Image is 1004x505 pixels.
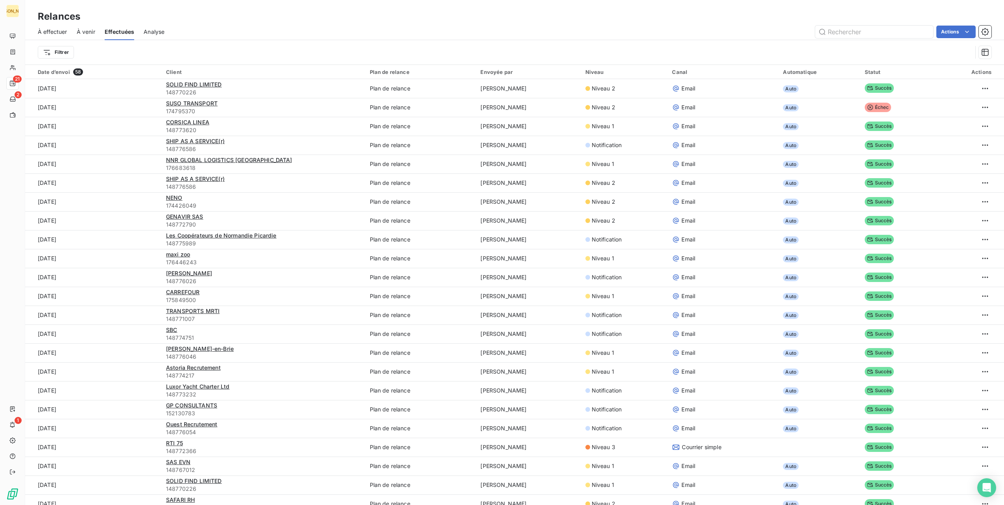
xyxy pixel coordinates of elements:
[672,69,773,75] div: Canal
[783,142,799,149] span: Auto
[166,157,292,163] span: NNR GLOBAL LOGISTICS [GEOGRAPHIC_DATA]
[166,326,177,333] span: SBC
[681,405,695,413] span: Email
[38,9,80,24] h3: Relances
[166,402,217,409] span: GP CONSULTANTS
[365,419,476,438] td: Plan de relance
[865,235,894,244] span: Succès
[25,343,161,362] td: [DATE]
[681,462,695,470] span: Email
[166,221,360,229] span: 148772790
[166,289,199,295] span: CARREFOUR
[936,26,976,38] button: Actions
[144,28,164,36] span: Analyse
[365,136,476,155] td: Plan de relance
[166,107,360,115] span: 174795370
[25,306,161,324] td: [DATE]
[365,287,476,306] td: Plan de relance
[476,400,580,419] td: [PERSON_NAME]
[783,406,799,413] span: Auto
[166,251,190,258] span: maxi zoo
[365,362,476,381] td: Plan de relance
[938,69,991,75] div: Actions
[476,230,580,249] td: [PERSON_NAME]
[476,268,580,287] td: [PERSON_NAME]
[865,424,894,433] span: Succès
[592,198,615,206] span: Niveau 2
[73,68,83,76] span: 58
[6,5,19,17] div: [PERSON_NAME]
[25,117,161,136] td: [DATE]
[681,198,695,206] span: Email
[6,488,19,500] img: Logo LeanPay
[783,199,799,206] span: Auto
[783,369,799,376] span: Auto
[38,28,67,36] span: À effectuer
[783,293,799,300] span: Auto
[166,485,360,493] span: 148770226
[25,438,161,457] td: [DATE]
[166,138,225,144] span: SHIP AS A SERVICE(r)
[681,368,695,376] span: Email
[865,442,894,452] span: Succès
[476,79,580,98] td: [PERSON_NAME]
[25,155,161,173] td: [DATE]
[783,236,799,243] span: Auto
[783,463,799,470] span: Auto
[166,345,234,352] span: [PERSON_NAME]-en-Brie
[365,117,476,136] td: Plan de relance
[365,324,476,343] td: Plan de relance
[25,211,161,230] td: [DATE]
[365,400,476,419] td: Plan de relance
[783,255,799,262] span: Auto
[783,425,799,432] span: Auto
[365,249,476,268] td: Plan de relance
[783,482,799,489] span: Auto
[166,421,218,428] span: Ouest Recrutement
[681,179,695,187] span: Email
[166,353,360,361] span: 148776046
[681,311,695,319] span: Email
[681,254,695,262] span: Email
[476,324,580,343] td: [PERSON_NAME]
[783,180,799,187] span: Auto
[476,136,580,155] td: [PERSON_NAME]
[682,443,721,451] span: Courrier simple
[166,183,360,191] span: 148776586
[865,69,929,75] div: Statut
[592,387,622,394] span: Notification
[166,372,360,380] span: 148774217
[592,179,615,187] span: Niveau 2
[365,457,476,476] td: Plan de relance
[681,141,695,149] span: Email
[592,103,615,111] span: Niveau 2
[365,306,476,324] td: Plan de relance
[166,81,222,88] span: SOLID FIND LIMITED
[865,197,894,206] span: Succès
[476,173,580,192] td: [PERSON_NAME]
[865,291,894,301] span: Succès
[865,273,894,282] span: Succès
[592,443,615,451] span: Niveau 3
[681,273,695,281] span: Email
[166,119,209,125] span: CORSICA LINEA
[476,343,580,362] td: [PERSON_NAME]
[681,217,695,225] span: Email
[166,409,360,417] span: 152130783
[783,69,855,75] div: Automatique
[865,122,894,131] span: Succès
[25,476,161,494] td: [DATE]
[25,136,161,155] td: [DATE]
[585,69,663,75] div: Niveau
[865,461,894,471] span: Succès
[592,236,622,243] span: Notification
[25,324,161,343] td: [DATE]
[476,457,580,476] td: [PERSON_NAME]
[166,88,360,96] span: 148770226
[25,381,161,400] td: [DATE]
[592,349,614,357] span: Niveau 1
[166,391,360,398] span: 148773232
[476,249,580,268] td: [PERSON_NAME]
[476,98,580,117] td: [PERSON_NAME]
[166,334,360,342] span: 148774751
